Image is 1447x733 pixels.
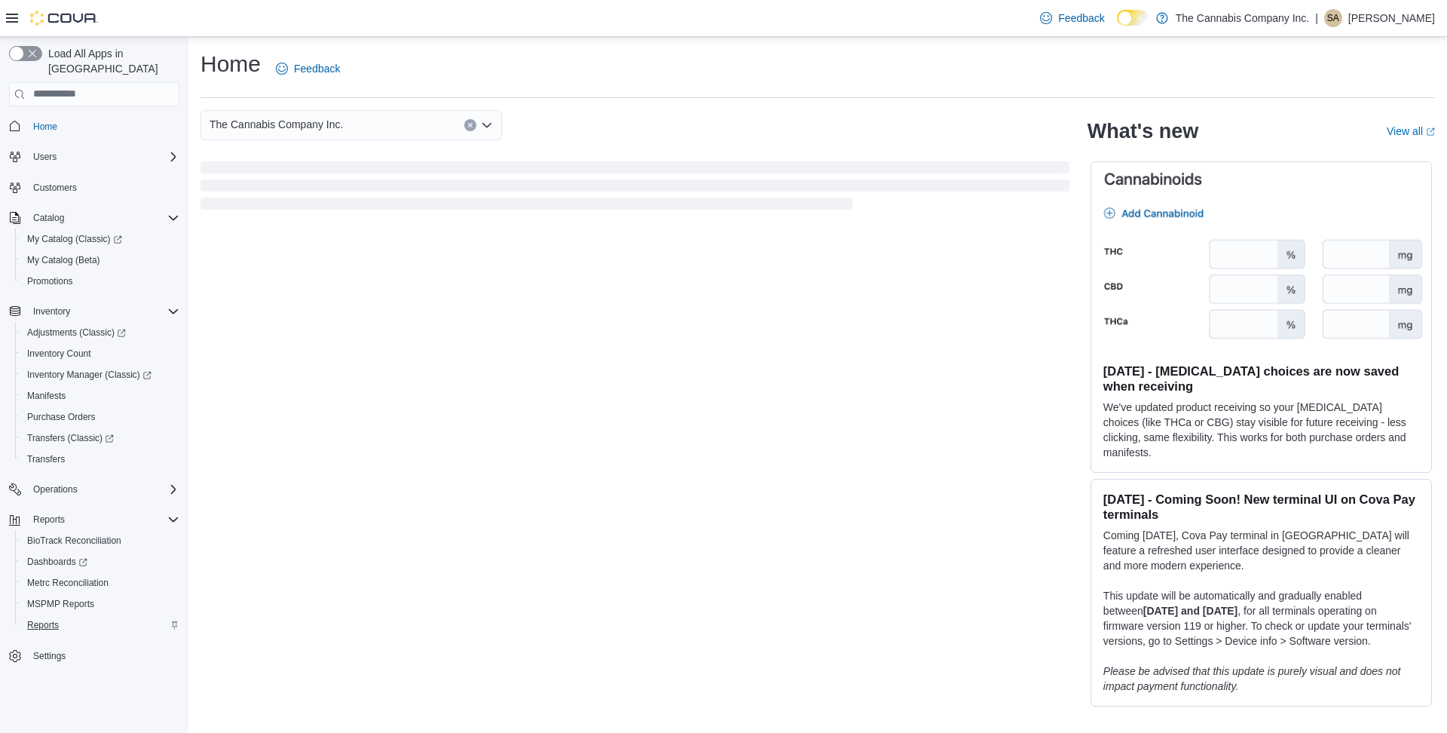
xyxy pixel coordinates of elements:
[15,406,185,428] button: Purchase Orders
[27,117,179,136] span: Home
[1058,11,1104,26] span: Feedback
[15,343,185,364] button: Inventory Count
[21,553,179,571] span: Dashboards
[481,119,493,131] button: Open list of options
[21,553,93,571] a: Dashboards
[33,514,65,526] span: Reports
[3,207,185,228] button: Catalog
[27,535,121,547] span: BioTrack Reconciliation
[27,178,179,197] span: Customers
[3,479,185,500] button: Operations
[21,251,106,269] a: My Catalog (Beta)
[33,151,57,163] span: Users
[15,572,185,593] button: Metrc Reconciliation
[21,595,100,613] a: MSPMP Reports
[21,595,179,613] span: MSPMP Reports
[200,49,261,79] h1: Home
[1103,363,1419,394] h3: [DATE] - [MEDICAL_DATA] choices are now saved when receiving
[21,450,179,468] span: Transfers
[33,212,64,224] span: Catalog
[1103,665,1401,692] em: Please be advised that this update is purely visual and does not impact payment functionality.
[1034,3,1110,33] a: Feedback
[15,228,185,250] a: My Catalog (Classic)
[1103,492,1419,522] h3: [DATE] - Coming Soon! New terminal UI on Cova Pay terminals
[33,650,66,662] span: Settings
[21,532,179,550] span: BioTrack Reconciliation
[27,209,179,227] span: Catalog
[21,324,179,342] span: Adjustments (Classic)
[21,532,127,550] a: BioTrack Reconciliation
[15,551,185,572] a: Dashboards
[30,11,98,26] img: Cova
[33,305,70,317] span: Inventory
[15,449,185,470] button: Transfers
[1143,605,1237,617] strong: [DATE] and [DATE]
[27,598,94,610] span: MSPMP Reports
[294,61,340,76] span: Feedback
[464,119,476,131] button: Clear input
[27,480,84,498] button: Operations
[15,250,185,271] button: My Catalog (Beta)
[42,46,179,76] span: Load All Apps in [GEOGRAPHIC_DATA]
[21,574,115,592] a: Metrc Reconciliation
[21,387,72,405] a: Manifests
[1103,400,1419,460] p: We've updated product receiving so your [MEDICAL_DATA] choices (like THCa or CBG) stay visible fo...
[3,176,185,198] button: Customers
[27,348,91,360] span: Inventory Count
[21,345,179,363] span: Inventory Count
[210,115,343,133] span: The Cannabis Company Inc.
[15,271,185,292] button: Promotions
[21,230,179,248] span: My Catalog (Classic)
[21,324,132,342] a: Adjustments (Classic)
[15,385,185,406] button: Manifests
[3,146,185,167] button: Users
[33,483,78,495] span: Operations
[27,390,66,402] span: Manifests
[33,182,77,194] span: Customers
[1324,9,1342,27] div: Samantha Alsbury
[27,302,76,320] button: Inventory
[1387,125,1435,137] a: View allExternal link
[21,408,179,426] span: Purchase Orders
[15,530,185,551] button: BioTrack Reconciliation
[27,369,151,381] span: Inventory Manager (Classic)
[3,645,185,667] button: Settings
[1088,119,1198,143] h2: What's new
[21,408,102,426] a: Purchase Orders
[21,387,179,405] span: Manifests
[1315,9,1318,27] p: |
[21,230,128,248] a: My Catalog (Classic)
[21,272,179,290] span: Promotions
[27,148,179,166] span: Users
[27,556,87,568] span: Dashboards
[21,429,179,447] span: Transfers (Classic)
[15,322,185,343] a: Adjustments (Classic)
[27,275,73,287] span: Promotions
[15,593,185,615] button: MSPMP Reports
[21,345,97,363] a: Inventory Count
[27,411,96,423] span: Purchase Orders
[1176,9,1309,27] p: The Cannabis Company Inc.
[21,272,79,290] a: Promotions
[27,254,100,266] span: My Catalog (Beta)
[27,179,83,197] a: Customers
[27,148,63,166] button: Users
[1348,9,1435,27] p: [PERSON_NAME]
[27,432,114,444] span: Transfers (Classic)
[27,511,179,529] span: Reports
[21,429,120,447] a: Transfers (Classic)
[1103,588,1419,649] p: This update will be automatically and gradually enabled between , for all terminals operating on ...
[33,121,57,133] span: Home
[21,450,71,468] a: Transfers
[27,233,122,245] span: My Catalog (Classic)
[27,619,59,631] span: Reports
[27,511,71,529] button: Reports
[27,302,179,320] span: Inventory
[270,54,346,84] a: Feedback
[27,453,65,465] span: Transfers
[200,164,1069,213] span: Loading
[27,209,70,227] button: Catalog
[3,509,185,530] button: Reports
[15,615,185,636] button: Reports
